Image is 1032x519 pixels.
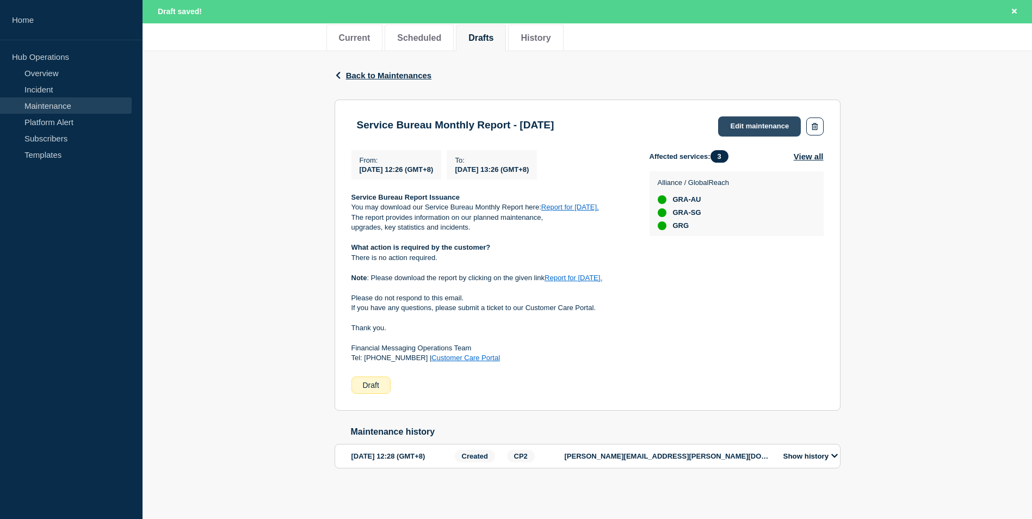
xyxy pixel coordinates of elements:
div: up [658,195,666,204]
span: Draft saved! [158,7,202,16]
p: Tel: [PHONE_NUMBER] | [351,353,632,363]
button: View all [794,150,824,163]
button: Show history [780,452,841,461]
button: Drafts [468,33,493,43]
button: Back to Maintenances [335,71,432,80]
p: If you have any questions, please submit a ticket to our Customer Care Portal. [351,303,632,313]
span: GRA-SG [673,208,701,217]
span: 3 [710,150,728,163]
button: Close banner [1008,5,1021,18]
span: Back to Maintenances [346,71,432,80]
p: There is no action required. [351,253,632,263]
p: From : [360,156,434,164]
strong: Service Bureau Report Issuance [351,193,460,201]
span: GRG [673,221,689,230]
strong: Note [351,274,367,282]
strong: What action is required by the customer? [351,243,491,251]
div: [DATE] 12:28 (GMT+8) [351,450,452,462]
div: up [658,221,666,230]
p: Please do not respond to this email. [351,293,632,303]
button: History [521,33,551,43]
button: Scheduled [397,33,441,43]
p: To : [455,156,529,164]
p: The report provides information on our planned maintenance, [351,213,632,223]
p: : Please download the report by clicking on the given link [351,273,632,283]
p: upgrades, key statistics and incidents. [351,223,632,232]
p: [PERSON_NAME][EMAIL_ADDRESS][PERSON_NAME][DOMAIN_NAME] [565,452,771,460]
a: Edit maintenance [718,116,801,137]
a: Report for [DATE]. [541,203,599,211]
a: Report for [DATE]. [545,274,602,282]
p: You may download our Service Bureau Monthly Report here: [351,202,632,212]
p: Financial Messaging Operations Team [351,343,632,353]
span: [DATE] 13:26 (GMT+8) [455,165,529,174]
span: Created [455,450,495,462]
h2: Maintenance history [351,427,841,437]
span: Affected services: [650,150,734,163]
a: Customer Care Portal [431,354,500,362]
span: GRA-AU [673,195,701,204]
h3: Service Bureau Monthly Report - [DATE] [357,119,554,131]
button: Current [339,33,370,43]
p: Alliance / GlobalReach [658,178,730,187]
span: CP2 [507,450,535,462]
div: Draft [351,376,391,394]
span: [DATE] 12:26 (GMT+8) [360,165,434,174]
p: Thank you. [351,323,632,333]
div: up [658,208,666,217]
